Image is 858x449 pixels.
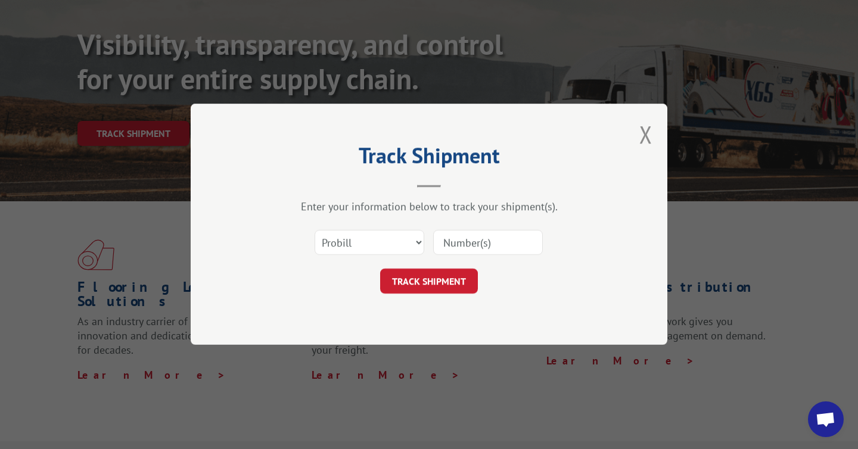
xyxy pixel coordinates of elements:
[639,119,652,150] button: Close modal
[380,269,478,294] button: TRACK SHIPMENT
[250,147,608,170] h2: Track Shipment
[433,230,543,255] input: Number(s)
[250,200,608,214] div: Enter your information below to track your shipment(s).
[808,401,844,437] div: Open chat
